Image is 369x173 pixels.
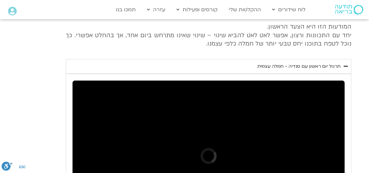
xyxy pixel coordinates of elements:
a: קורסים ופעילות [173,4,221,16]
a: תמכו בנו [113,4,139,16]
a: עזרה [144,4,168,16]
p: המודעות הזו היא הצעד הראשון. יחד עם התכוונות ורצון, אפשר לאט לאט להביא שינוי – שינוי שאינו מתרחש ... [66,22,351,48]
a: לוח שידורים [269,4,309,16]
img: תודעה בריאה [335,5,363,14]
a: ההקלטות שלי [226,4,264,16]
div: תרגול יום ראשון עם סנדיה - חמלה עצמית [257,63,340,70]
summary: תרגול יום ראשון עם סנדיה - חמלה עצמית [66,59,351,74]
